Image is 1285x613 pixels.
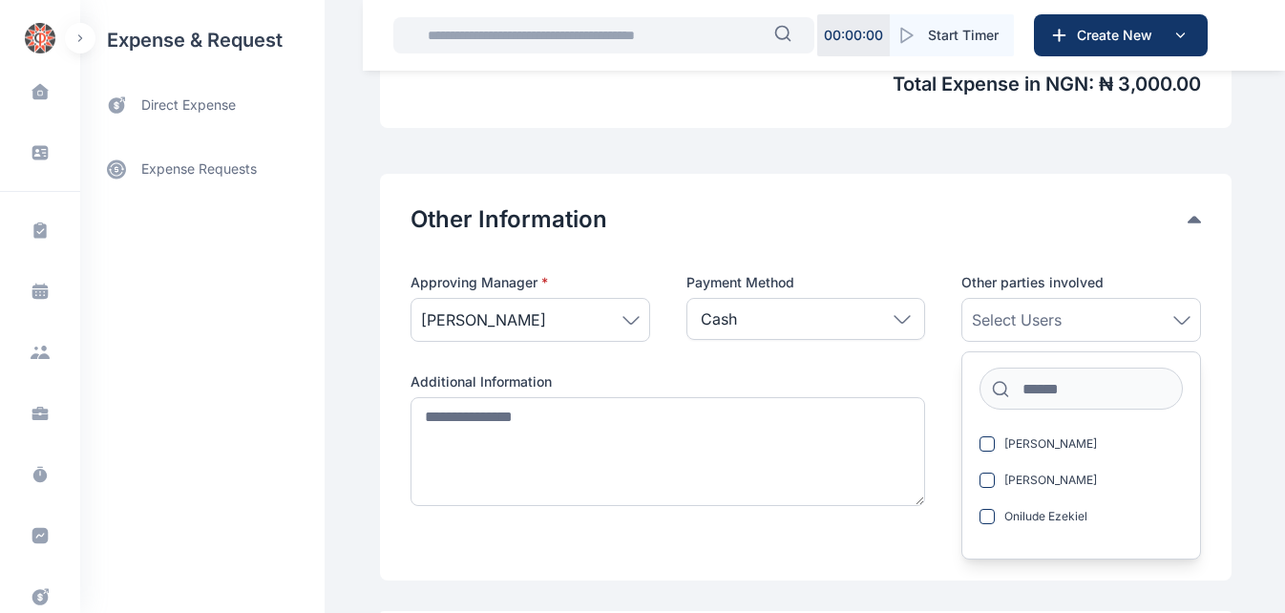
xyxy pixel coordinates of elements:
span: Start Timer [928,26,999,45]
span: [PERSON_NAME] [1004,436,1097,452]
button: Start Timer [890,14,1014,56]
span: Onilude Ezekiel [1004,509,1087,524]
span: Select Users [972,308,1062,331]
p: Cash [701,307,737,330]
button: Other Information [411,204,1188,235]
div: expense requests [80,131,325,192]
span: Total Expense in NGN : ₦ 3,000.00 [411,71,1201,97]
div: Other Information [411,204,1201,235]
a: expense requests [80,146,325,192]
span: Other parties involved [961,273,1104,292]
button: Create New [1034,14,1208,56]
span: direct expense [141,95,236,116]
span: [PERSON_NAME] [421,308,546,331]
label: Additional Information [411,372,925,391]
span: Create New [1069,26,1169,45]
a: direct expense [80,80,325,131]
span: [PERSON_NAME] [1004,473,1097,488]
span: Approving Manager [411,273,548,292]
p: 00 : 00 : 00 [824,26,883,45]
label: Payment Method [686,273,926,292]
